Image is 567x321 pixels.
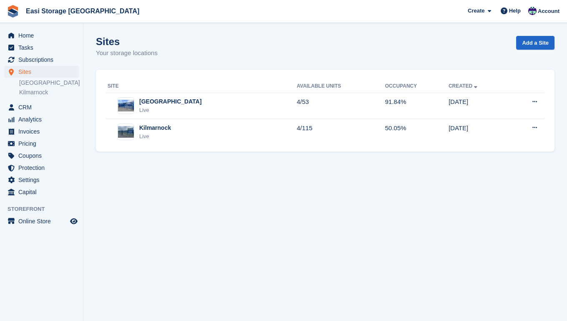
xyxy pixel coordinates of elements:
[18,114,68,125] span: Analytics
[4,126,79,137] a: menu
[509,7,521,15] span: Help
[4,138,79,149] a: menu
[4,54,79,66] a: menu
[19,88,79,96] a: Kilmarnock
[4,101,79,113] a: menu
[18,101,68,113] span: CRM
[18,54,68,66] span: Subscriptions
[538,7,559,15] span: Account
[18,66,68,78] span: Sites
[297,93,385,119] td: 4/53
[18,42,68,53] span: Tasks
[19,79,79,87] a: [GEOGRAPHIC_DATA]
[139,132,171,141] div: Live
[18,30,68,41] span: Home
[516,36,554,50] a: Add a Site
[18,126,68,137] span: Invoices
[4,215,79,227] a: menu
[139,106,202,114] div: Live
[18,186,68,198] span: Capital
[4,162,79,174] a: menu
[449,83,479,89] a: Created
[139,97,202,106] div: [GEOGRAPHIC_DATA]
[385,119,449,145] td: 50.05%
[96,48,158,58] p: Your storage locations
[297,80,385,93] th: Available Units
[468,7,484,15] span: Create
[385,80,449,93] th: Occupancy
[4,30,79,41] a: menu
[118,100,134,112] img: Image of Irvine Harbour Rd site
[23,4,143,18] a: Easi Storage [GEOGRAPHIC_DATA]
[139,124,171,132] div: Kilmarnock
[18,215,68,227] span: Online Store
[4,186,79,198] a: menu
[18,150,68,162] span: Coupons
[96,36,158,47] h1: Sites
[18,162,68,174] span: Protection
[18,174,68,186] span: Settings
[4,150,79,162] a: menu
[18,138,68,149] span: Pricing
[4,42,79,53] a: menu
[7,5,19,18] img: stora-icon-8386f47178a22dfd0bd8f6a31ec36ba5ce8667c1dd55bd0f319d3a0aa187defe.svg
[106,80,297,93] th: Site
[4,66,79,78] a: menu
[4,174,79,186] a: menu
[385,93,449,119] td: 91.84%
[4,114,79,125] a: menu
[297,119,385,145] td: 4/115
[118,126,134,138] img: Image of Kilmarnock site
[69,216,79,226] a: Preview store
[449,119,509,145] td: [DATE]
[8,205,83,213] span: Storefront
[528,7,537,15] img: Steven Cusick
[449,93,509,119] td: [DATE]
